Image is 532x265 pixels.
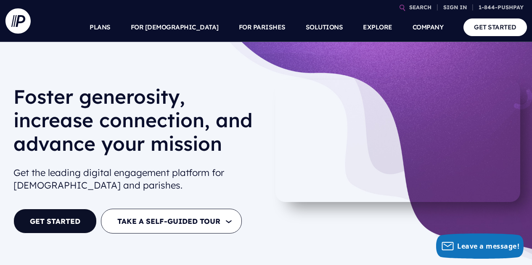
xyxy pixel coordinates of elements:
[457,241,519,251] span: Leave a message!
[13,163,261,196] h2: Get the leading digital engagement platform for [DEMOGRAPHIC_DATA] and parishes.
[436,234,524,259] button: Leave a message!
[131,13,219,42] a: FOR [DEMOGRAPHIC_DATA]
[90,13,111,42] a: PLANS
[13,85,261,162] h1: Foster generosity, increase connection, and advance your mission
[463,18,527,36] a: GET STARTED
[239,13,286,42] a: FOR PARISHES
[306,13,343,42] a: SOLUTIONS
[13,209,97,234] a: GET STARTED
[101,209,242,234] button: TAKE A SELF-GUIDED TOUR
[363,13,392,42] a: EXPLORE
[413,13,444,42] a: COMPANY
